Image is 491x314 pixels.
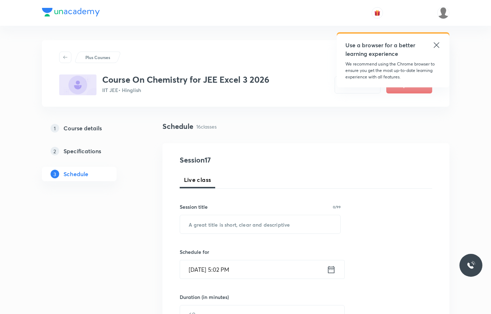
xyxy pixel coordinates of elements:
[63,147,101,155] h5: Specifications
[372,7,383,19] button: avatar
[335,76,381,93] button: Preview
[51,147,59,155] p: 2
[102,86,269,94] p: IIT JEE • Hinglish
[63,170,88,178] h5: Schedule
[42,121,140,135] a: 1Course details
[102,74,269,85] h3: Course On Chemistry for JEE Excel 3 2026
[59,74,96,95] img: 012D4590-E434-4CFE-ADE4-A22107BE7A1B_plus.png
[345,41,417,58] h5: Use a browser for a better learning experience
[42,144,140,158] a: 2Specifications
[42,8,100,18] a: Company Logo
[180,293,229,301] h6: Duration (in minutes)
[162,121,193,132] h4: Schedule
[196,123,217,130] p: 16 classes
[467,261,475,270] img: ttu
[345,61,441,80] p: We recommend using the Chrome browser to ensure you get the most up-to-date learning experience w...
[180,155,311,165] h4: Session 17
[85,54,110,61] p: Plus Courses
[42,8,100,16] img: Company Logo
[51,124,59,132] p: 1
[180,248,341,256] h6: Schedule for
[437,7,449,19] img: aadi Shukla
[51,170,59,178] p: 3
[374,10,381,16] img: avatar
[184,175,211,184] span: Live class
[333,205,341,209] p: 0/99
[180,215,341,233] input: A great title is short, clear and descriptive
[180,203,208,211] h6: Session title
[63,124,102,132] h5: Course details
